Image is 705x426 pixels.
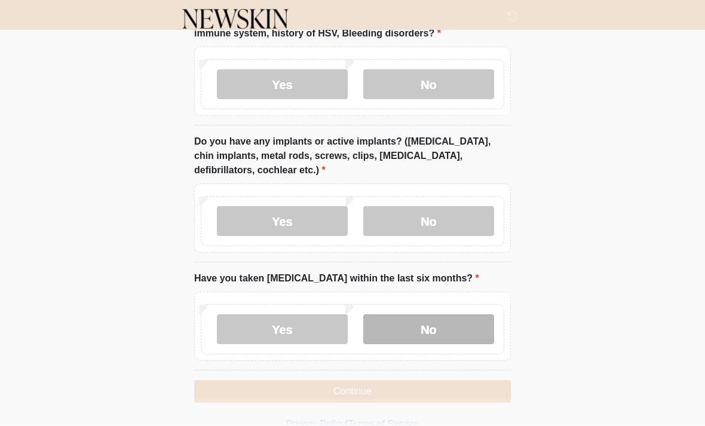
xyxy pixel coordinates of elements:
label: Yes [217,206,348,236]
label: No [363,69,494,99]
button: Continue [194,380,511,403]
label: Do you have any implants or active implants? ([MEDICAL_DATA], chin implants, metal rods, screws, ... [194,134,511,177]
label: Have you taken [MEDICAL_DATA] within the last six months? [194,271,479,286]
label: No [363,206,494,236]
label: Yes [217,69,348,99]
img: Newskin Logo [182,9,289,29]
label: Yes [217,314,348,344]
label: No [363,314,494,344]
